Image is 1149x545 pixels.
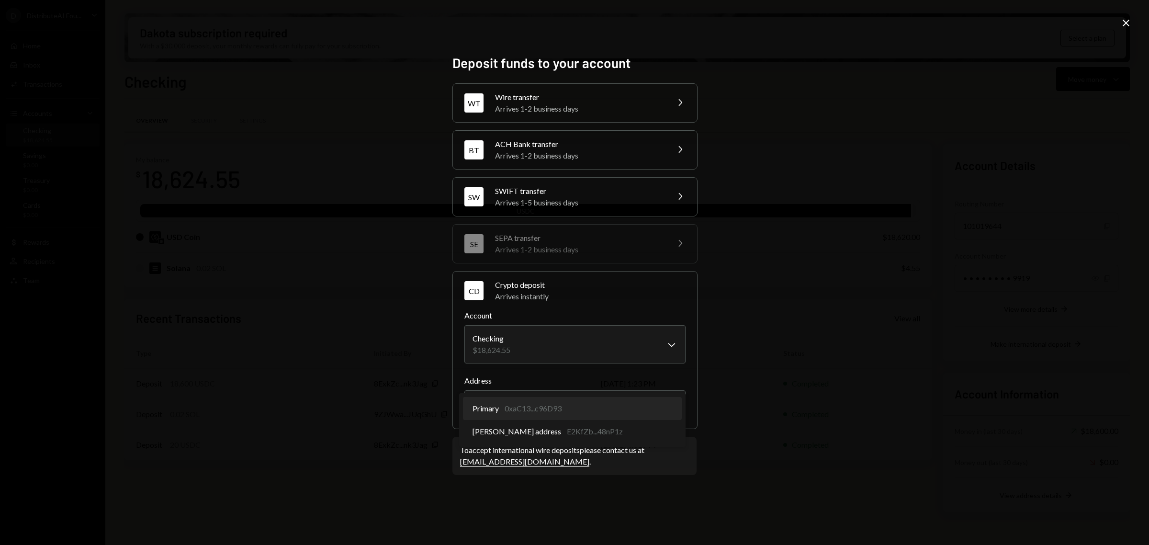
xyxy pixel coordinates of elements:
span: Primary [473,403,499,414]
div: Arrives 1-2 business days [495,150,663,161]
div: Wire transfer [495,91,663,103]
a: [EMAIL_ADDRESS][DOMAIN_NAME] [460,457,589,467]
label: Address [464,375,686,386]
div: Crypto deposit [495,279,686,291]
span: [PERSON_NAME] address [473,426,561,437]
div: Arrives instantly [495,291,686,302]
div: Arrives 1-5 business days [495,197,663,208]
div: SE [464,234,484,253]
div: SEPA transfer [495,232,663,244]
h2: Deposit funds to your account [452,54,697,72]
div: 0xaC13...c96D93 [505,403,562,414]
div: SWIFT transfer [495,185,663,197]
div: CD [464,281,484,300]
div: WT [464,93,484,113]
div: Arrives 1-2 business days [495,244,663,255]
div: ACH Bank transfer [495,138,663,150]
button: Address [464,390,686,417]
div: E2KfZb...48nP1z [567,426,623,437]
button: Account [464,325,686,363]
div: BT [464,140,484,159]
div: Arrives 1-2 business days [495,103,663,114]
div: SW [464,187,484,206]
div: To accept international wire deposits please contact us at . [460,444,689,467]
label: Account [464,310,686,321]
